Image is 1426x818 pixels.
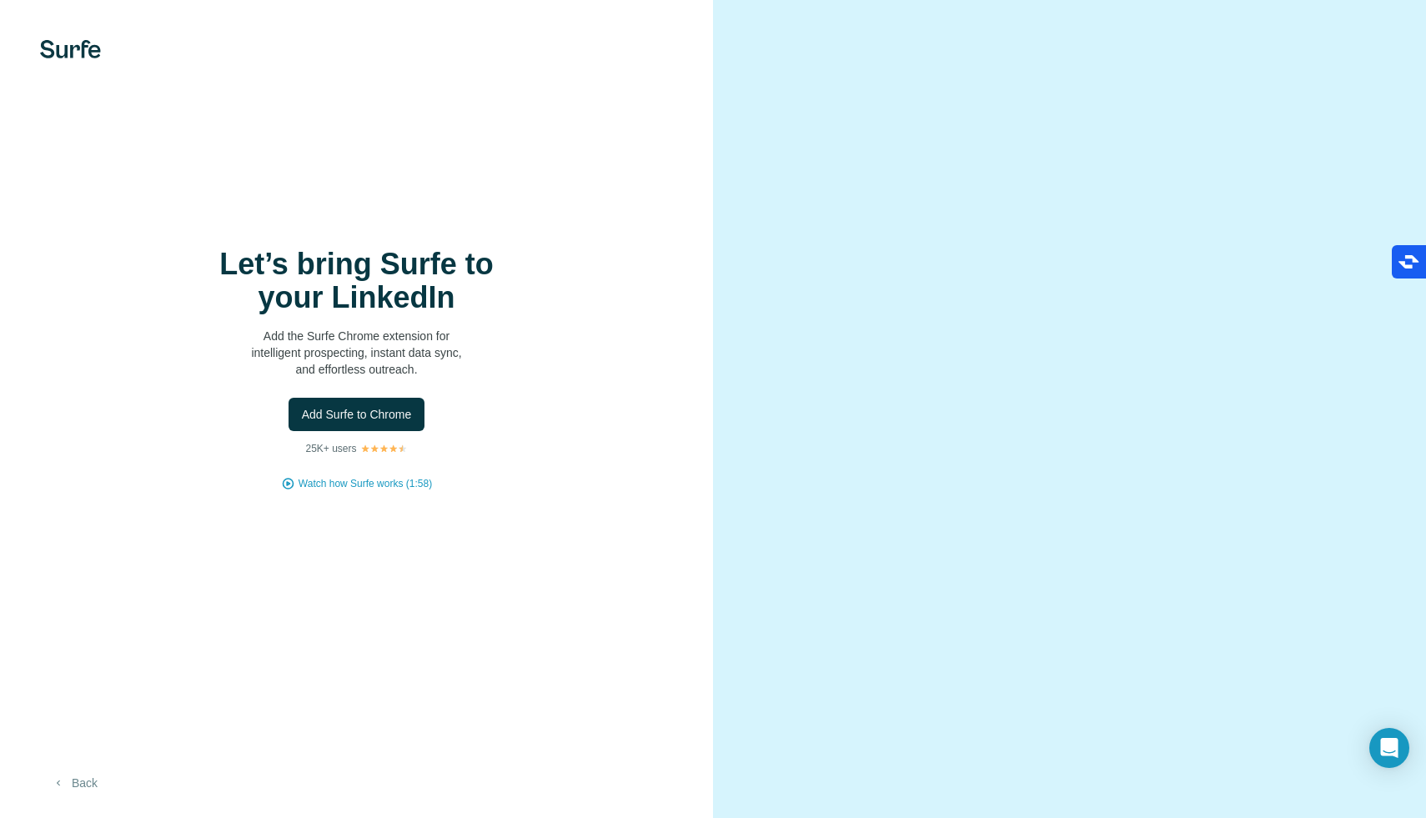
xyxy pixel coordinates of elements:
div: Open Intercom Messenger [1369,728,1409,768]
p: Add the Surfe Chrome extension for intelligent prospecting, instant data sync, and effortless out... [190,328,524,378]
p: 25K+ users [305,441,356,456]
h1: Let’s bring Surfe to your LinkedIn [190,248,524,314]
img: Rating Stars [360,444,408,454]
button: Add Surfe to Chrome [289,398,425,431]
img: Surfe's logo [40,40,101,58]
button: Back [40,768,109,798]
button: Watch how Surfe works (1:58) [299,476,432,491]
span: Add Surfe to Chrome [302,406,412,423]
